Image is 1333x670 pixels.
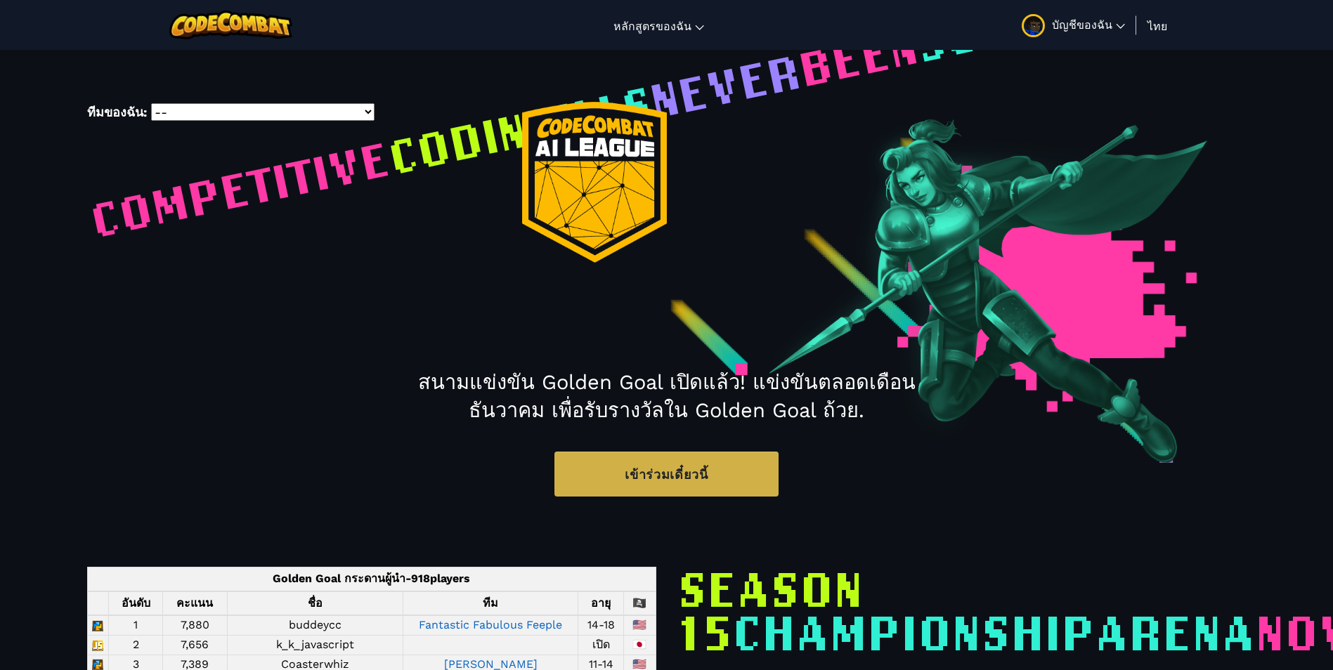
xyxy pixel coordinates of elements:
[87,636,109,655] td: javascript
[169,11,292,39] img: CodeCombat logo
[87,615,109,635] td: python
[578,636,624,655] td: เปิด
[623,591,656,616] th: 🏴‍☠️
[344,572,405,585] span: กระดานผู้นำ
[644,39,806,132] span: never
[162,615,227,635] td: 7,880
[547,102,1296,463] img: hero_background_pink.png
[419,618,562,631] a: Fantastic Fabulous Feeple
[613,18,691,33] span: หลักสูตรของฉัน
[578,591,624,616] th: อายุ
[606,6,711,44] a: หลักสูตรของฉัน
[1140,6,1174,44] a: ไทย
[554,452,779,497] a: เข้าร่วมเดี๋ยวนี้
[273,572,341,585] span: Golden Goal
[578,615,624,635] td: 14-18
[732,600,1095,664] span: Championship
[162,636,227,655] td: 7,656
[522,102,667,263] img: logo_badge.png
[403,591,578,616] th: ทีม
[1015,3,1132,47] a: บัญชีของฉัน
[793,14,923,100] span: been
[418,370,916,422] span: สนามแข่งขัน Golden Goal เปิดแล้ว! แข่งขันตลอดเดือน ธันวาคม เพื่อรับรางวัลใน Golden Goal ถ้วย.
[87,102,147,122] label: ทีมของฉัน:
[228,591,403,616] th: ชื่อ
[109,636,162,655] td: 2
[623,615,656,635] td: United States
[623,636,656,655] td: Japan
[411,572,430,585] span: 918
[228,636,403,655] td: k_k_javascript
[84,126,395,251] span: Competitive
[162,591,227,616] th: คะแนน
[1022,14,1045,37] img: avatar
[228,615,403,635] td: buddeycc
[1052,17,1125,32] span: บัญชีของฉัน
[677,556,863,664] span: Season 15
[1095,600,1255,664] span: Arena
[405,572,411,585] span: -
[109,615,162,635] td: 1
[430,572,470,585] span: players
[109,591,162,616] th: อันดับ
[1147,18,1167,33] span: ไทย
